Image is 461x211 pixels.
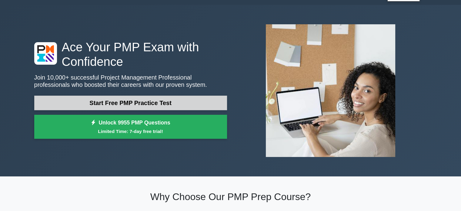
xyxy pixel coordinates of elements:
[34,74,227,88] p: Join 10,000+ successful Project Management Professional professionals who boosted their careers w...
[34,96,227,110] a: Start Free PMP Practice Test
[34,40,227,69] h1: Ace Your PMP Exam with Confidence
[34,191,427,202] h2: Why Choose Our PMP Prep Course?
[34,115,227,139] a: Unlock 9955 PMP QuestionsLimited Time: 7-day free trial!
[42,128,219,135] small: Limited Time: 7-day free trial!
